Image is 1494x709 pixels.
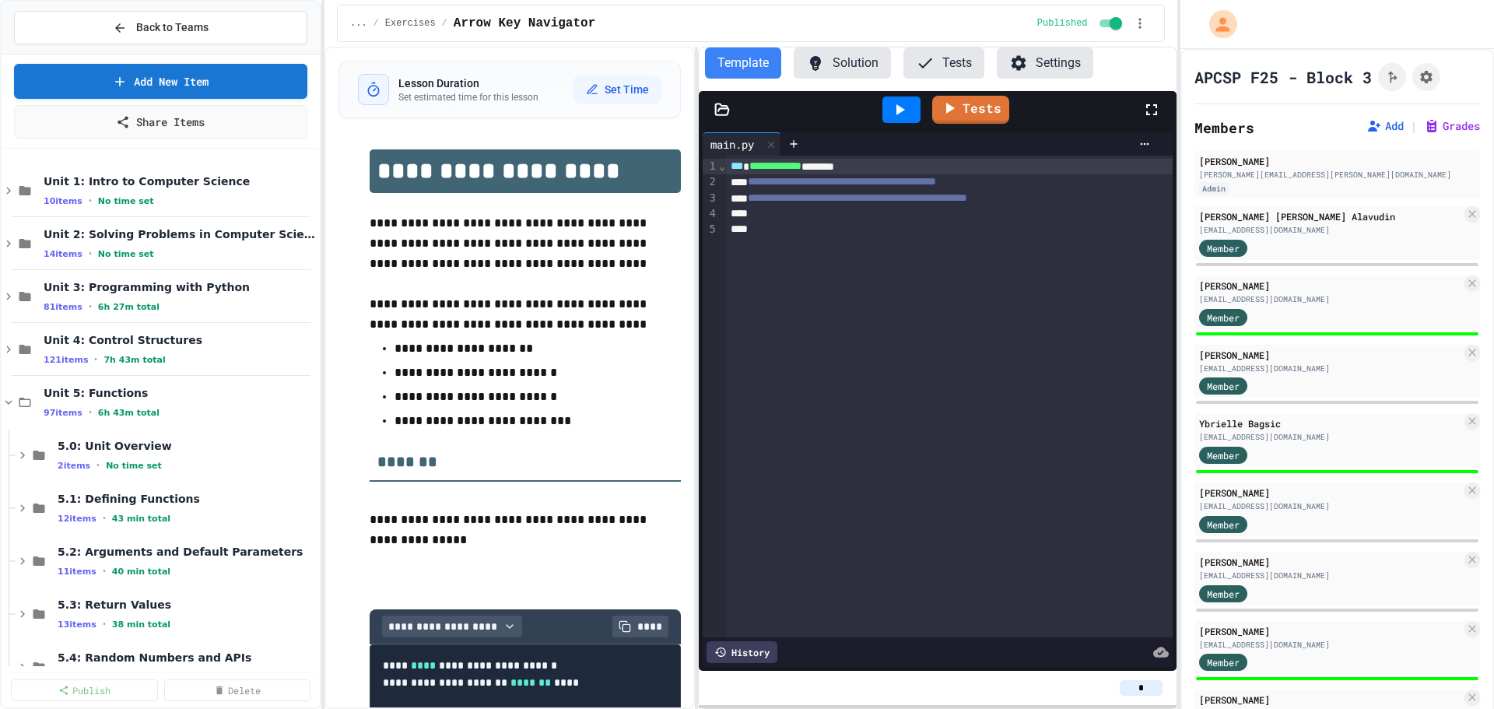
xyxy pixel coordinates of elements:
[997,47,1093,79] button: Settings
[103,512,106,525] span: •
[112,514,170,524] span: 43 min total
[44,408,82,418] span: 97 items
[1207,655,1240,669] span: Member
[1199,279,1461,293] div: [PERSON_NAME]
[1207,448,1240,462] span: Member
[1199,693,1461,707] div: [PERSON_NAME]
[1412,63,1440,91] button: Assignment Settings
[44,386,317,400] span: Unit 5: Functions
[703,132,781,156] div: main.py
[1199,293,1461,305] div: [EMAIL_ADDRESS][DOMAIN_NAME]
[44,174,317,188] span: Unit 1: Intro to Computer Science
[44,302,82,312] span: 81 items
[1199,348,1461,362] div: [PERSON_NAME]
[1194,117,1254,139] h2: Members
[1207,379,1240,393] span: Member
[14,64,307,99] a: Add New Item
[96,459,100,472] span: •
[58,461,90,471] span: 2 items
[1199,209,1461,223] div: [PERSON_NAME] [PERSON_NAME] Alavudin
[1207,311,1240,325] span: Member
[44,249,82,259] span: 14 items
[98,196,154,206] span: No time set
[89,300,92,313] span: •
[398,91,538,104] p: Set estimated time for this lesson
[94,353,97,366] span: •
[1207,241,1240,255] span: Member
[1037,14,1125,33] div: Content is published and visible to students
[1199,500,1461,512] div: [EMAIL_ADDRESS][DOMAIN_NAME]
[112,567,170,577] span: 40 min total
[1194,66,1372,88] h1: APCSP F25 - Block 3
[794,47,891,79] button: Solution
[454,14,595,33] span: Arrow Key Navigator
[703,191,718,206] div: 3
[89,406,92,419] span: •
[14,105,307,139] a: Share Items
[98,408,160,418] span: 6h 43m total
[703,159,718,174] div: 1
[1424,118,1480,134] button: Grades
[103,355,165,365] span: 7h 43m total
[705,47,781,79] button: Template
[1199,555,1461,569] div: [PERSON_NAME]
[1199,154,1475,168] div: [PERSON_NAME]
[1429,647,1478,693] iframe: chat widget
[44,280,317,294] span: Unit 3: Programming with Python
[1193,6,1241,42] div: My Account
[44,333,317,347] span: Unit 4: Control Structures
[1207,518,1240,532] span: Member
[1199,431,1461,443] div: [EMAIL_ADDRESS][DOMAIN_NAME]
[703,222,718,237] div: 5
[58,598,317,612] span: 5.3: Return Values
[89,247,92,260] span: •
[398,75,538,91] h3: Lesson Duration
[703,174,718,190] div: 2
[58,619,96,630] span: 13 items
[98,302,160,312] span: 6h 27m total
[89,195,92,207] span: •
[703,136,762,153] div: main.py
[1410,117,1418,135] span: |
[58,492,317,506] span: 5.1: Defining Functions
[350,17,367,30] span: ...
[1365,579,1478,645] iframe: chat widget
[14,11,307,44] button: Back to Teams
[103,565,106,577] span: •
[385,17,436,30] span: Exercises
[112,619,170,630] span: 38 min total
[1199,639,1461,651] div: [EMAIL_ADDRESS][DOMAIN_NAME]
[103,618,106,630] span: •
[1199,624,1461,638] div: [PERSON_NAME]
[44,196,82,206] span: 10 items
[573,75,661,104] button: Set Time
[718,160,726,172] span: Fold line
[1037,17,1088,30] span: Published
[1378,63,1406,91] button: Click to see fork details
[136,19,209,36] span: Back to Teams
[1207,587,1240,601] span: Member
[106,461,162,471] span: No time set
[58,651,317,665] span: 5.4: Random Numbers and APIs
[98,249,154,259] span: No time set
[1199,416,1461,430] div: Ybrielle Bagsic
[373,17,379,30] span: /
[903,47,984,79] button: Tests
[442,17,447,30] span: /
[58,545,317,559] span: 5.2: Arguments and Default Parameters
[1199,570,1461,581] div: [EMAIL_ADDRESS][DOMAIN_NAME]
[932,96,1009,124] a: Tests
[1199,224,1461,236] div: [EMAIL_ADDRESS][DOMAIN_NAME]
[58,439,317,453] span: 5.0: Unit Overview
[703,206,718,222] div: 4
[1199,169,1475,181] div: [PERSON_NAME][EMAIL_ADDRESS][PERSON_NAME][DOMAIN_NAME]
[1199,363,1461,374] div: [EMAIL_ADDRESS][DOMAIN_NAME]
[164,679,311,701] a: Delete
[1366,118,1404,134] button: Add
[1199,182,1229,195] div: Admin
[11,679,158,701] a: Publish
[1199,486,1461,500] div: [PERSON_NAME]
[44,355,88,365] span: 121 items
[58,514,96,524] span: 12 items
[44,227,317,241] span: Unit 2: Solving Problems in Computer Science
